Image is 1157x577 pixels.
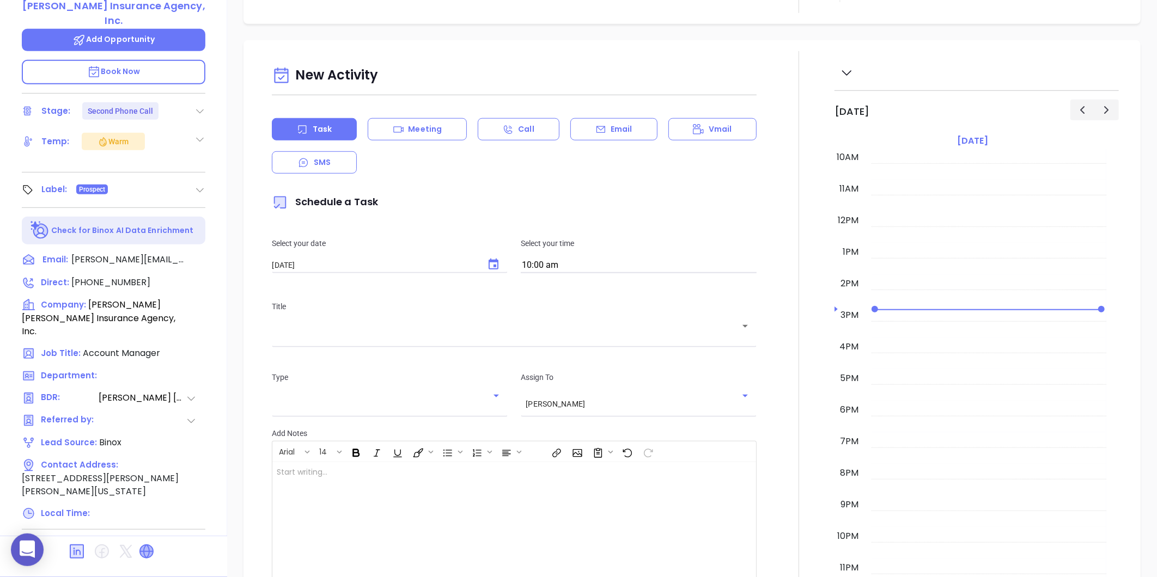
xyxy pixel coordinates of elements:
span: Fill color or set the text color [407,443,436,461]
span: 14 [314,446,332,454]
span: Font family [273,443,312,461]
span: Font size [313,443,344,461]
span: Job Title: [41,347,81,359]
p: Call [518,124,534,135]
div: 4pm [837,340,861,353]
span: Direct : [41,277,69,288]
span: Department: [41,370,97,381]
span: Binox [99,436,121,449]
span: Referred by: [41,414,98,427]
span: Local Time: [41,507,90,519]
p: Vmail [709,124,732,135]
div: 2pm [838,277,861,290]
p: SMS [314,157,331,168]
div: Warm [98,135,129,148]
div: Temp: [41,133,70,150]
button: Arial [273,443,303,461]
div: Second Phone Call [88,102,154,120]
div: 12pm [836,214,861,227]
p: Check for Binox AI Data Enrichment [51,225,193,236]
p: Task [313,124,332,135]
p: Email [611,124,632,135]
span: Underline [387,443,406,461]
div: 10pm [835,530,861,543]
span: Align [496,443,524,461]
span: Prospect [79,183,106,195]
span: Book Now [87,66,141,77]
button: 14 [314,443,335,461]
p: Type [272,371,508,383]
span: Contact Address: [41,459,118,470]
span: Undo [617,443,636,461]
span: BDR: [41,391,98,405]
button: Open [738,318,753,334]
div: 3pm [838,309,861,322]
span: Lead Source: [41,437,97,448]
input: MM/DD/YYYY [272,261,476,270]
button: Previous day [1070,100,1095,120]
span: Bold [345,443,365,461]
span: Insert Image [567,443,586,461]
p: Select your date [272,237,508,249]
div: Label: [41,181,68,198]
button: Open [738,388,753,403]
div: 5pm [838,372,861,385]
span: [STREET_ADDRESS][PERSON_NAME][PERSON_NAME][US_STATE] [22,472,179,498]
div: 8pm [838,466,861,480]
h2: [DATE] [835,106,869,118]
div: 1pm [841,245,861,259]
p: Title [272,300,757,312]
span: [PERSON_NAME] [PERSON_NAME] Insurance Agency, Inc. [22,298,175,337]
span: Insert Unordered List [437,443,465,461]
span: Arial [273,446,300,454]
img: Ai-Enrich-DaqCidB-.svg [31,221,50,240]
div: 11pm [838,561,861,574]
div: 11am [837,182,861,195]
span: Schedule a Task [272,195,378,208]
div: 7pm [838,435,861,448]
span: Italic [366,443,386,461]
div: Stage: [41,103,71,119]
button: Open [489,388,504,403]
span: Surveys [587,443,616,461]
a: [DATE] [955,133,990,149]
span: [PERSON_NAME][EMAIL_ADDRESS][DOMAIN_NAME] [71,253,186,266]
p: Meeting [408,124,442,135]
div: 6pm [838,403,861,416]
div: 10am [835,151,861,164]
span: Company: [41,299,86,310]
button: Choose date, selected date is Sep 13, 2025 [480,251,507,278]
span: Add Opportunity [72,34,155,45]
p: Assign To [521,371,757,383]
span: Insert link [546,443,565,461]
span: Redo [637,443,657,461]
div: New Activity [272,62,757,90]
div: 9pm [838,498,861,511]
span: [PHONE_NUMBER] [71,276,150,288]
span: Account Manager [83,347,160,359]
button: Next day [1094,100,1119,120]
p: Select your time [521,237,757,249]
span: Insert Ordered List [466,443,495,461]
span: Email: [42,253,68,267]
p: Add Notes [272,427,757,439]
span: [PERSON_NAME] [PERSON_NAME] [99,391,186,405]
